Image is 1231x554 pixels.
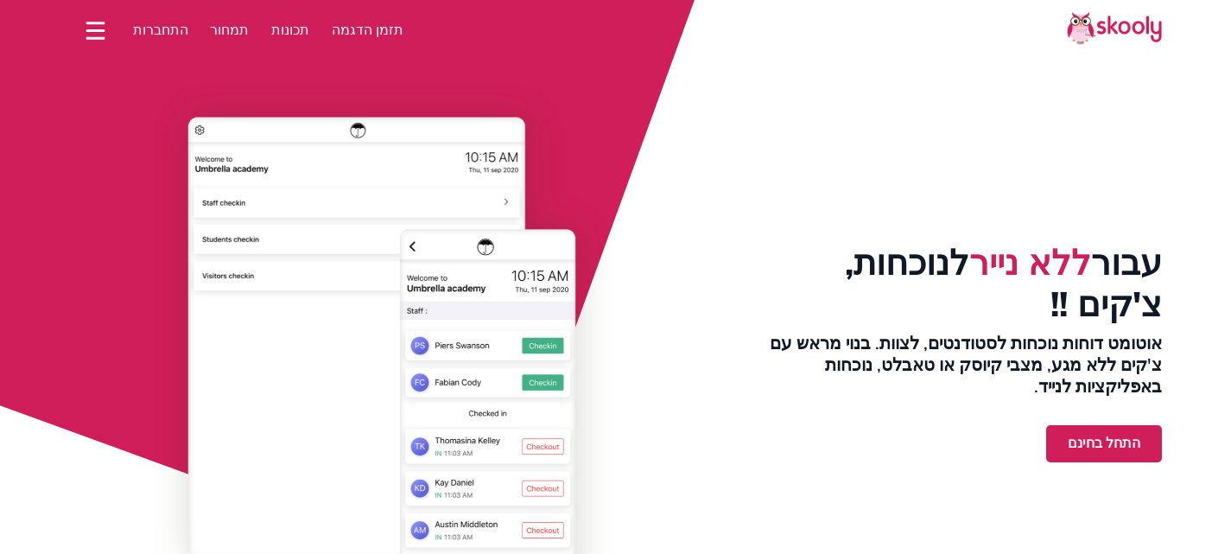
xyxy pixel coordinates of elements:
button: dropdown menu [83,10,108,50]
span: ללא נייר [969,240,1091,287]
a: תזמן הדגמה [320,16,415,44]
span: התחברות [133,21,188,40]
a: תכונות [260,16,320,44]
a: התחברות [122,16,200,44]
h2: אוטומט דוחות נוכחות לסטודנטים, לצוות. בנוי מראש עם צ'קים ללא מגע, מצבי קיוסק או טאבלט, נוכחות באפ... [752,333,1162,398]
a: תמחור [200,16,261,44]
span: תמחור [210,21,249,40]
img: Skooly [1067,11,1162,45]
h1: עבור לנוכחות, צ'קים !! [752,243,1162,326]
